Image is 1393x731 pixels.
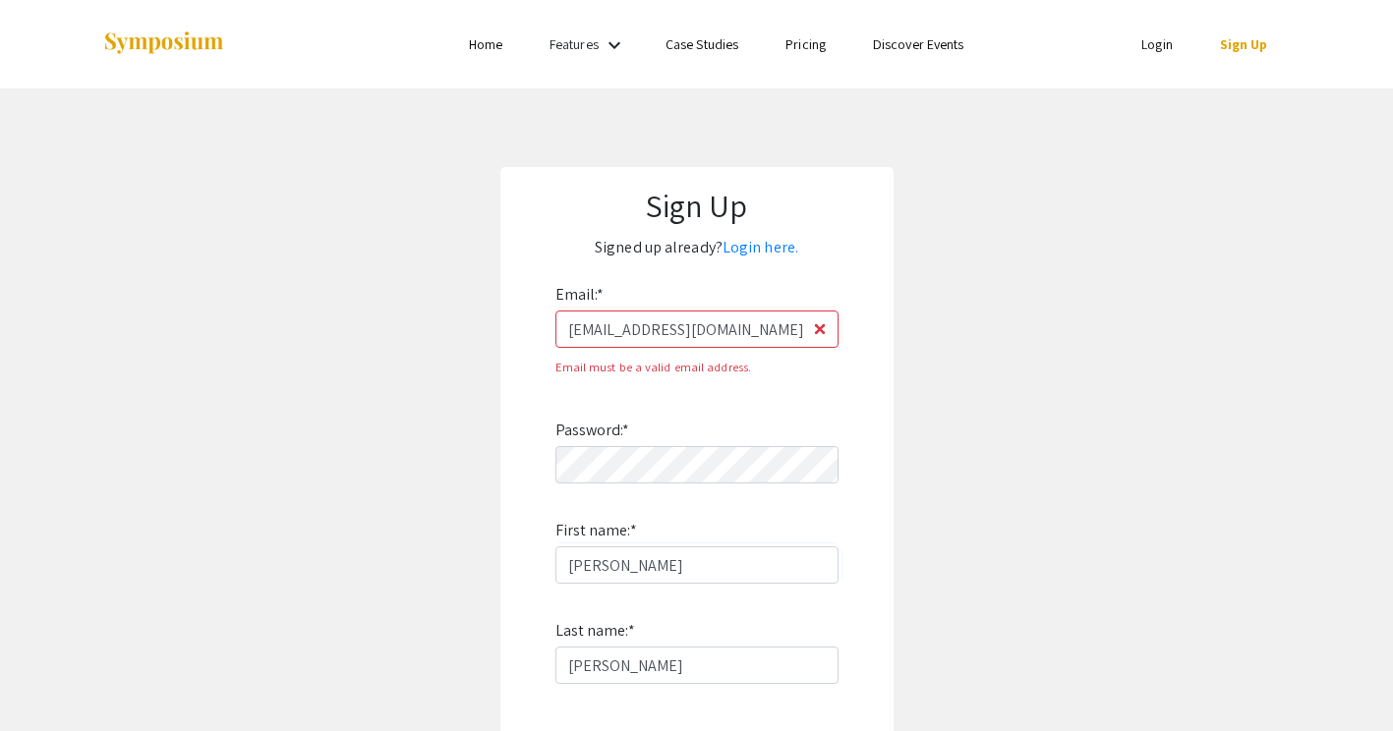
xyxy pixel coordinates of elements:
[603,33,626,57] mat-icon: Expand Features list
[555,515,637,546] label: First name:
[469,35,502,53] a: Home
[555,352,839,383] div: Email must be a valid email address.
[550,35,599,53] a: Features
[1220,35,1268,53] a: Sign Up
[520,232,874,263] p: Signed up already?
[555,615,635,647] label: Last name:
[666,35,738,53] a: Case Studies
[1141,35,1173,53] a: Login
[723,237,798,257] a: Login here.
[555,415,630,446] label: Password:
[102,30,225,57] img: Symposium by ForagerOne
[555,279,605,310] label: Email:
[785,35,826,53] a: Pricing
[520,187,874,224] h1: Sign Up
[15,643,84,716] iframe: Chat
[873,35,964,53] a: Discover Events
